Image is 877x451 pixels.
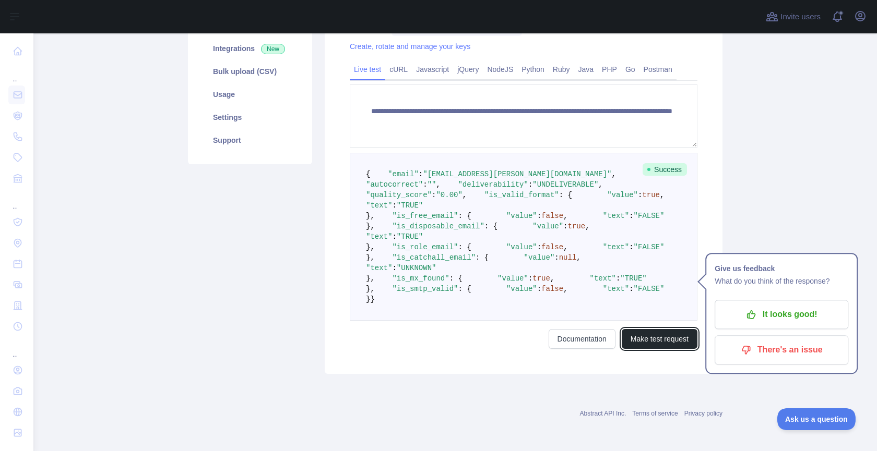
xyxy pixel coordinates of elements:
[549,61,574,78] a: Ruby
[200,37,300,60] a: Integrations New
[366,180,423,189] span: "autocorrect"
[397,264,436,272] span: "UNKNOWN"
[484,222,497,230] span: : {
[639,61,677,78] a: Postman
[634,212,665,220] span: "FALSE"
[366,170,370,178] span: {
[563,222,567,230] span: :
[484,191,559,199] span: "is_valid_format"
[366,201,392,210] span: "text"
[453,61,483,78] a: jQuery
[392,222,484,230] span: "is_disposable_email"
[366,212,375,220] span: },
[392,233,396,241] span: :
[541,285,563,293] span: false
[563,212,567,220] span: ,
[366,285,375,293] span: },
[497,274,528,283] span: "value"
[366,264,392,272] span: "text"
[634,285,665,293] span: "FALSE"
[392,243,458,251] span: "is_role_email"
[643,163,687,176] span: Success
[603,285,629,293] span: "text"
[528,180,532,189] span: :
[370,295,374,303] span: }
[580,410,626,417] a: Abstract API Inc.
[392,212,458,220] span: "is_free_email"
[506,243,537,251] span: "value"
[621,61,639,78] a: Go
[419,170,423,178] span: :
[385,61,412,78] a: cURL
[616,274,620,283] span: :
[598,61,621,78] a: PHP
[642,191,660,199] span: true
[777,408,856,430] iframe: Toggle Customer Support
[436,191,462,199] span: "0.00"
[428,180,436,189] span: ""
[366,243,375,251] span: },
[397,233,423,241] span: "TRUE"
[537,243,541,251] span: :
[780,11,821,23] span: Invite users
[620,274,646,283] span: "TRUE"
[449,274,463,283] span: : {
[715,262,848,275] h1: Give us feedback
[607,191,638,199] span: "value"
[483,61,517,78] a: NodeJS
[436,180,440,189] span: ,
[563,243,567,251] span: ,
[366,253,375,262] span: },
[463,191,467,199] span: ,
[541,243,563,251] span: false
[568,222,586,230] span: true
[200,106,300,129] a: Settings
[458,285,471,293] span: : {
[550,274,554,283] span: ,
[590,274,616,283] span: "text"
[634,243,665,251] span: "FALSE"
[629,285,633,293] span: :
[684,410,722,417] a: Privacy policy
[392,253,476,262] span: "is_catchall_email"
[638,191,642,199] span: :
[423,180,427,189] span: :
[200,129,300,152] a: Support
[563,285,567,293] span: ,
[629,243,633,251] span: :
[388,170,419,178] span: "email"
[532,274,550,283] span: true
[528,274,532,283] span: :
[559,191,572,199] span: : {
[432,191,436,199] span: :
[517,61,549,78] a: Python
[549,329,615,349] a: Documentation
[598,180,602,189] span: ,
[532,222,563,230] span: "value"
[366,233,392,241] span: "text"
[8,63,25,83] div: ...
[532,180,598,189] span: "UNDELIVERABLE"
[622,329,697,349] button: Make test request
[559,253,577,262] span: null
[632,410,678,417] a: Terms of service
[392,285,458,293] span: "is_smtp_valid"
[458,180,528,189] span: "deliverability"
[200,60,300,83] a: Bulk upload (CSV)
[350,61,385,78] a: Live test
[660,191,664,199] span: ,
[576,253,580,262] span: ,
[603,243,629,251] span: "text"
[397,201,423,210] span: "TRUE"
[629,212,633,220] span: :
[585,222,589,230] span: ,
[537,212,541,220] span: :
[366,295,370,303] span: }
[8,338,25,359] div: ...
[506,285,537,293] span: "value"
[476,253,489,262] span: : {
[715,275,848,287] p: What do you think of the response?
[350,42,470,51] a: Create, rotate and manage your keys
[366,274,375,283] span: },
[392,264,396,272] span: :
